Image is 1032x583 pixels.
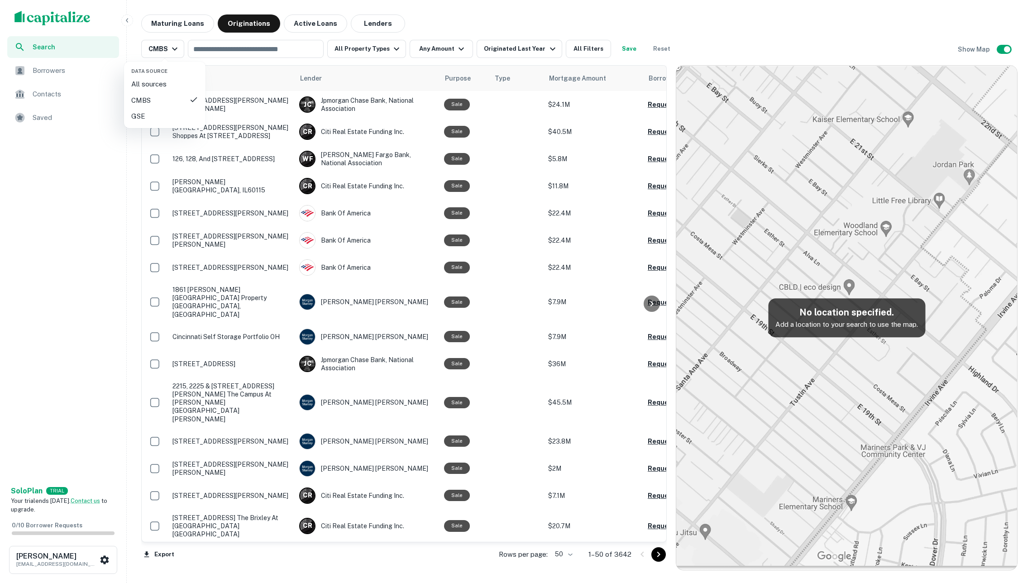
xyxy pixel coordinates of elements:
[131,95,198,106] div: CMBS
[131,111,198,122] div: GSE
[131,79,198,90] div: All sources
[987,511,1032,554] iframe: Chat Widget
[128,68,171,74] span: Data Source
